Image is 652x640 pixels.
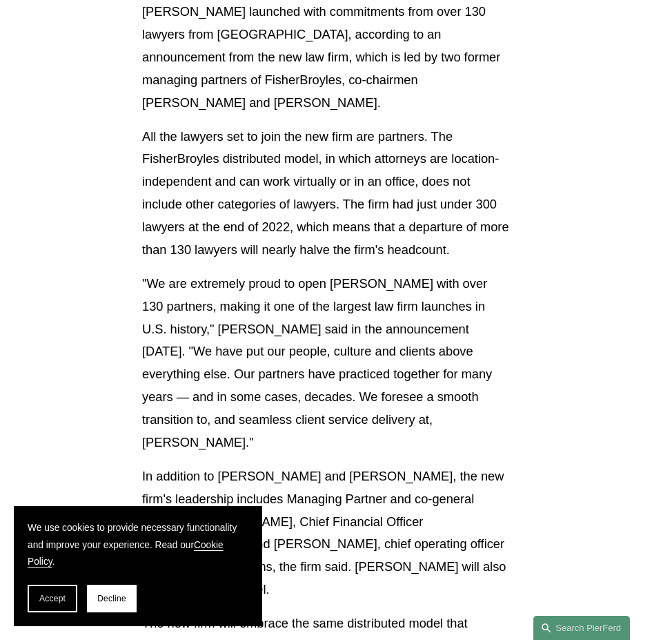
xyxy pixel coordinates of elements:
[28,585,77,612] button: Accept
[142,465,510,601] p: In addition to [PERSON_NAME] and [PERSON_NAME], the new firm's leadership includes Managing Partn...
[142,273,510,454] p: "We are extremely proud to open [PERSON_NAME] with over 130 partners, making it one of the larges...
[87,585,137,612] button: Decline
[142,126,510,262] p: All the lawyers set to join the new firm are partners. The FisherBroyles distributed model, in wh...
[39,594,66,603] span: Accept
[14,506,262,626] section: Cookie banner
[142,1,510,114] p: [PERSON_NAME] launched with commitments from over 130 lawyers from [GEOGRAPHIC_DATA], according t...
[28,540,224,568] a: Cookie Policy
[97,594,126,603] span: Decline
[28,520,248,571] p: We use cookies to provide necessary functionality and improve your experience. Read our .
[533,616,630,640] a: Search this site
